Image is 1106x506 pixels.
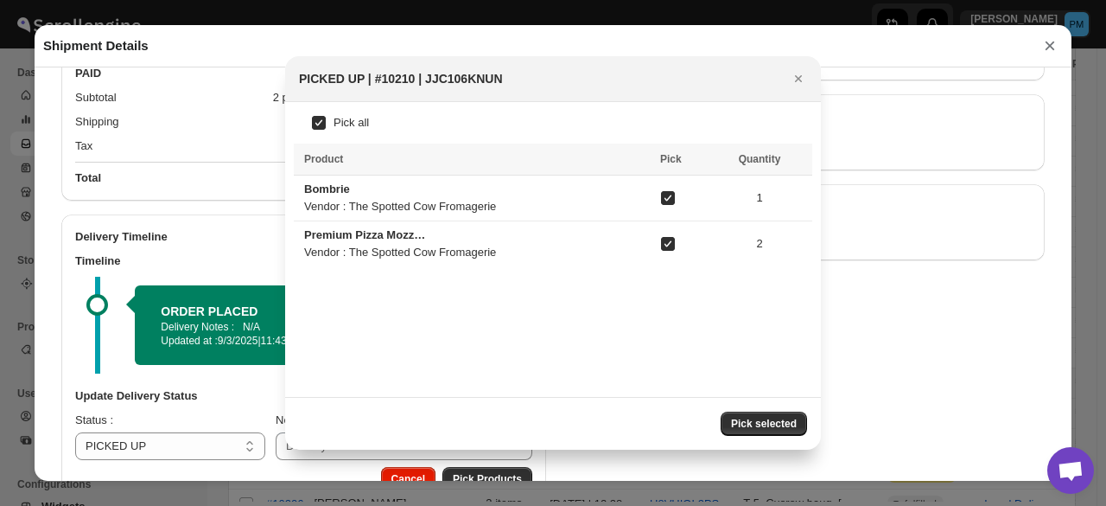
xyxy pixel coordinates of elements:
h2: PICKED UP | #10210 | JJC106KNUN [299,70,503,87]
span: Vendor : The Spotted Cow Fromagerie [304,200,496,213]
span: Pick all [334,116,369,129]
div: Bombrie [304,181,430,198]
button: Close [786,67,810,91]
span: 2 [717,235,802,253]
span: Quantity [739,153,781,165]
a: Open chat [1047,447,1094,494]
span: 1 [717,189,802,207]
span: Pick [660,153,682,165]
div: Premium Pizza Mozzarella [304,227,430,244]
button: Pick selected [721,412,807,436]
span: Product [304,153,343,165]
span: Pick selected [731,417,797,431]
span: Vendor : The Spotted Cow Fromagerie [304,246,496,259]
